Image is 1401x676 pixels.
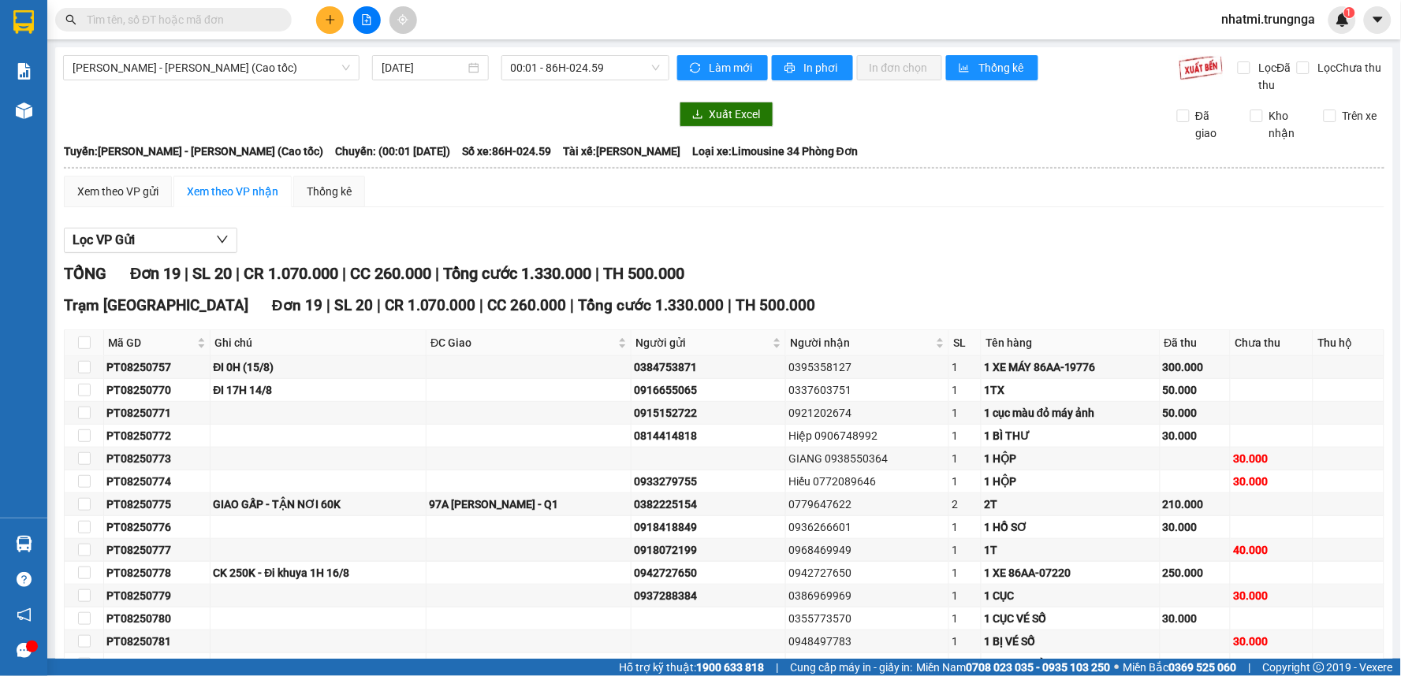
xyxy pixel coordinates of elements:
div: 97A [PERSON_NAME] - Q1 [429,496,628,513]
button: aim [389,6,417,34]
div: ĐI 0H (15/8) [213,358,423,376]
div: 1 XE MÁY 86AA-19776 [984,358,1157,376]
img: logo-vxr [13,10,34,34]
div: 1 HỘP [984,473,1157,490]
span: Làm mới [710,59,755,76]
span: | [377,296,381,314]
span: Đơn 19 [130,264,181,283]
div: 0942727650 [788,564,946,581]
span: Cung cấp máy in - giấy in: [790,659,913,676]
div: 0382225154 [634,496,783,513]
div: Hiếu 0772089646 [788,473,946,490]
div: PT08250770 [106,381,207,399]
span: notification [17,607,32,622]
span: Người nhận [790,334,933,351]
div: 1 [952,518,978,536]
input: Tìm tên, số ĐT hoặc mã đơn [87,11,273,28]
span: | [342,264,346,283]
span: Trạm [GEOGRAPHIC_DATA] [64,296,248,314]
span: Tổng cước 1.330.000 [443,264,591,283]
td: PT08250780 [104,607,211,630]
span: CC 260.000 [488,296,567,314]
div: 0918072199 [634,541,783,559]
div: TRANG 0907680980 [788,656,946,673]
div: 30.000 [1163,610,1228,627]
div: 210.000 [1163,496,1228,513]
div: Xem theo VP gửi [77,183,158,200]
div: 1 [952,633,978,650]
div: 1 [952,358,978,376]
button: Lọc VP Gửi [64,228,237,253]
td: PT08250779 [104,585,211,607]
span: aim [397,14,408,25]
span: question-circle [17,572,32,587]
img: warehouse-icon [16,102,32,119]
span: CR 1.070.000 [244,264,338,283]
span: Kho nhận [1263,107,1312,142]
span: | [236,264,240,283]
div: PT08250778 [106,564,207,581]
span: Tài xế: [PERSON_NAME] [563,143,680,160]
div: 1 [952,473,978,490]
button: downloadXuất Excel [680,102,773,127]
div: 50.000 [1163,404,1228,422]
span: nhatmi.trungnga [1209,9,1328,29]
span: message [17,643,32,658]
th: Đã thu [1161,330,1231,356]
button: plus [316,6,344,34]
div: PT08250780 [106,610,207,627]
span: ⚪️ [1115,664,1120,670]
span: Lọc Chưa thu [1312,59,1384,76]
div: 30.000 [1233,633,1310,650]
span: CC 260.000 [350,264,431,283]
td: PT08250772 [104,425,211,448]
span: Người gửi [635,334,769,351]
div: 30.000 [1233,587,1310,604]
div: 300.000 [1163,358,1228,376]
span: SL 20 [334,296,373,314]
div: 1 [952,610,978,627]
span: TỔNG [64,264,106,283]
div: 0936266601 [788,518,946,536]
div: 30.000 [1233,450,1310,467]
td: PT08250781 [104,630,211,653]
div: 1 BỊ VÉ SỐ [984,633,1157,650]
span: 00:01 - 86H-024.59 [511,56,660,80]
div: PT08250772 [106,427,207,444]
div: 0968469949 [788,541,946,559]
td: PT08250782 [104,653,211,676]
strong: 0369 525 060 [1169,661,1237,674]
div: 0948497783 [788,633,946,650]
input: 15/08/2025 [382,59,464,76]
td: PT08250773 [104,448,211,470]
div: 40.000 [1233,541,1310,559]
div: 250.000 [1163,564,1228,581]
button: caret-down [1364,6,1392,34]
strong: 1900 633 818 [696,661,764,674]
div: PT08250776 [106,518,207,536]
div: 1 CỤC VÉ SỐ [984,610,1157,627]
div: CK 250K - Đi khuya 1H 16/8 [213,564,423,581]
img: 9k= [1179,55,1224,80]
span: caret-down [1371,13,1385,27]
button: printerIn phơi [772,55,853,80]
span: plus [325,14,336,25]
div: Xem theo VP nhận [187,183,278,200]
div: 1 HỒ SƠ [984,518,1157,536]
div: PT08250779 [106,587,207,604]
span: down [216,233,229,246]
div: PT08250775 [106,496,207,513]
div: 0355773570 [788,610,946,627]
div: PT08250781 [106,633,207,650]
div: 1T [984,541,1157,559]
td: PT08250778 [104,562,211,585]
th: Chưa thu [1231,330,1313,356]
span: In phơi [804,59,840,76]
span: Thống kê [978,59,1026,76]
span: search [65,14,76,25]
div: 30.000 [1163,518,1228,536]
div: PT08250777 [106,541,207,559]
span: Miền Nam [917,659,1111,676]
span: | [728,296,732,314]
div: 0933279755 [634,473,783,490]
